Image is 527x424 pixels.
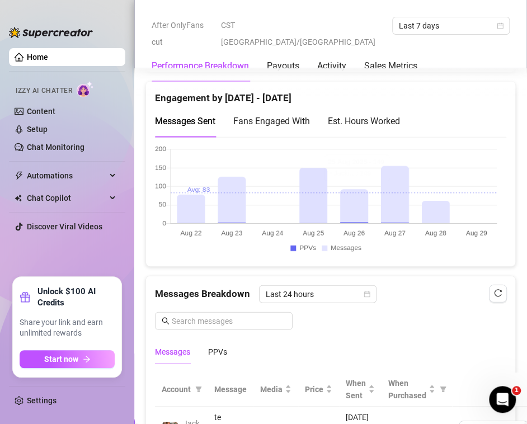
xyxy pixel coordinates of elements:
[16,86,72,96] span: Izzy AI Chatter
[512,386,521,395] span: 1
[27,167,106,185] span: Automations
[15,171,23,180] span: thunderbolt
[27,107,55,116] a: Content
[162,317,170,325] span: search
[399,17,503,34] span: Last 7 days
[305,383,323,395] span: Price
[328,114,400,128] div: Est. Hours Worked
[267,59,299,73] div: Payouts
[208,373,253,407] th: Message
[44,355,78,364] span: Start now
[440,386,446,393] span: filter
[155,82,506,106] div: Engagement by [DATE] - [DATE]
[208,346,227,358] div: PPVs
[77,81,94,97] img: AI Chatter
[155,285,506,303] div: Messages Breakdown
[494,289,502,297] span: reload
[339,373,382,407] th: When Sent
[155,116,215,126] span: Messages Sent
[489,386,516,413] iframe: Intercom live chat
[195,386,202,393] span: filter
[497,22,504,29] span: calendar
[298,373,339,407] th: Price
[388,377,426,402] span: When Purchased
[162,383,191,395] span: Account
[37,286,115,308] strong: Unlock $100 AI Credits
[382,373,452,407] th: When Purchased
[27,222,102,231] a: Discover Viral Videos
[152,59,249,73] div: Performance Breakdown
[27,143,84,152] a: Chat Monitoring
[260,383,283,395] span: Media
[253,373,298,407] th: Media
[27,125,48,134] a: Setup
[437,375,449,404] span: filter
[152,17,214,50] span: After OnlyFans cut
[27,396,57,405] a: Settings
[364,291,370,298] span: calendar
[346,377,366,402] span: When Sent
[83,355,91,363] span: arrow-right
[9,27,93,38] img: logo-BBDzfeDw.svg
[364,59,417,73] div: Sales Metrics
[221,17,385,50] span: CST [GEOGRAPHIC_DATA]/[GEOGRAPHIC_DATA]
[27,53,48,62] a: Home
[155,346,190,358] div: Messages
[15,194,22,202] img: Chat Copilot
[27,189,106,207] span: Chat Copilot
[20,291,31,303] span: gift
[317,59,346,73] div: Activity
[20,317,115,339] span: Share your link and earn unlimited rewards
[20,350,115,368] button: Start nowarrow-right
[193,381,204,398] span: filter
[266,286,370,303] span: Last 24 hours
[172,315,286,327] input: Search messages
[233,116,310,126] span: Fans Engaged With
